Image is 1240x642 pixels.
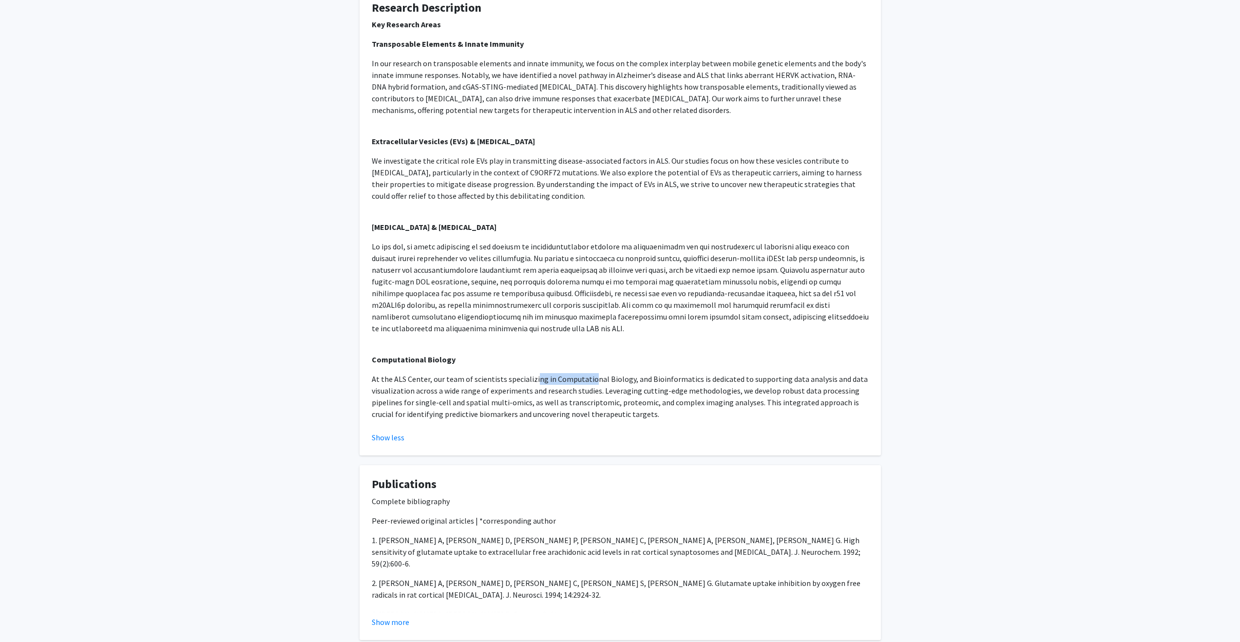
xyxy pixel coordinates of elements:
p: We investigate the critical role EVs play in transmitting disease-associated factors in ALS. Our ... [372,155,869,202]
p: 3. [PERSON_NAME] A, [PERSON_NAME] D, Racagni G. Glutamate uptake is inhibited by arachidonic acid... [372,608,869,632]
p: Complete bibliography [372,495,869,507]
h4: Publications [372,477,869,491]
p: At the ALS Center, our team of scientists specializing in Computational Biology, and Bioinformati... [372,373,869,420]
strong: Key Research Areas [372,19,441,29]
strong: Extracellular Vesicles (EVs) & [MEDICAL_DATA] [372,136,535,146]
strong: Transposable Elements & Innate Immunity [372,39,524,49]
p: In our research on transposable elements and innate immunity, we focus on the complex interplay b... [372,57,869,116]
p: Peer-reviewed original articles | *corresponding author [372,515,869,527]
p: 1. [PERSON_NAME] A, [PERSON_NAME] D, [PERSON_NAME] P, [PERSON_NAME] C, [PERSON_NAME] A, [PERSON_N... [372,534,869,569]
button: Show more [372,616,409,628]
p: 2. [PERSON_NAME] A, [PERSON_NAME] D, [PERSON_NAME] C, [PERSON_NAME] S, [PERSON_NAME] G. Glutamate... [372,577,869,601]
iframe: Chat [7,598,41,635]
strong: [MEDICAL_DATA] & [MEDICAL_DATA] [372,222,496,232]
button: Show less [372,432,404,443]
p: Lo ips dol, si ametc adipiscing el sed doeiusm te incididuntutlabor etdolore ma aliquaenimadm ven... [372,241,869,334]
h4: Research Description [372,1,869,15]
strong: Computational Biology [372,355,456,364]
